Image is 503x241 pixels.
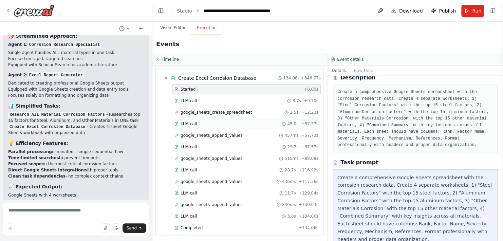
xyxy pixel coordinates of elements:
button: Execution [191,21,222,35]
span: + 117.36s [299,179,318,184]
span: 515ms [284,156,298,161]
span: 45.0s [287,121,298,127]
strong: 💡 Efficiency Features: [8,141,68,146]
strong: Agent 1: [8,42,101,47]
span: + 130.03s [299,202,318,207]
span: 457ms [284,133,298,138]
button: Show right sidebar [488,6,498,16]
button: Run [461,5,484,17]
span: 3.8s [287,214,296,219]
span: + 116.92s [299,167,318,173]
strong: 📊 Simplified Tasks: [8,103,61,109]
button: Improve this prompt [5,223,15,233]
span: + 134.06s [299,214,318,219]
li: - no complex context chains [8,173,144,179]
li: - Researches top 15 factors for Steel, Aluminum, and Other Materials in ONE task [8,111,144,124]
button: Hide left sidebar [156,6,166,16]
span: google_sheets_append_values [181,133,242,138]
span: Started [181,87,195,92]
span: 28.7s [285,167,296,173]
li: to prevent timeouts [8,155,144,161]
span: 134.06s [283,75,299,81]
li: - Creates 4-sheet Google Sheets workbook with organized data [8,124,144,136]
code: Corrosion Research Specialist [28,42,101,48]
h2: Events [156,39,179,49]
li: Focuses solely on formatting and organizing data [8,92,144,98]
span: Send [127,225,137,231]
strong: Agent 2: [8,73,84,77]
span: Download [399,7,423,14]
button: Upload files [101,223,110,233]
strong: Direct Google Sheets integration [8,168,84,172]
span: 840ms [282,202,296,207]
a: Studio [177,8,192,14]
span: + 346.77s [301,75,321,81]
span: LLM call [181,167,197,173]
li: Equipped with Scholar Search for academic literature [8,62,144,68]
nav: breadcrumb [177,7,280,14]
h3: Timeline [162,57,179,62]
span: Run [472,7,481,14]
span: Publish [439,7,456,14]
strong: 🎯 Streamlined Approach: [8,33,77,39]
li: Steel Corrosion Factors (Top 15) [8,198,144,204]
li: Google Sheets with 4 worksheets: [8,192,144,223]
span: + 0.00s [304,87,318,92]
button: Publish [428,5,459,17]
span: + 9.70s [304,98,318,104]
button: Details [328,66,350,75]
button: Raw Data [350,66,378,75]
h3: Task prompt [340,159,378,167]
li: Single agent handles ALL material types in one task [8,50,144,56]
span: LLM call [181,144,197,150]
span: google_sheets_append_values [181,179,242,184]
span: 8.7s [293,98,301,104]
strong: Time-limited searches [8,155,59,160]
span: google_sheets_append_values [181,202,242,207]
li: on the most critical corrosion factors [8,161,144,167]
span: + 12.23s [301,110,318,115]
span: Create Excel Corrosion Database [178,75,256,81]
button: Download [388,5,426,17]
li: with proper tools [8,167,144,173]
span: 436ms [282,179,296,184]
li: Focused on rapid, targeted searches [8,56,144,62]
button: Start a new chat [135,24,146,33]
strong: 📈 Expected Output: [8,184,62,189]
span: + 57.73s [301,133,318,138]
span: LLM call [181,214,197,219]
code: Create Excel Corrosion Database [8,124,87,130]
span: + 57.27s [301,121,318,127]
li: eliminated - simple sequential flow [8,149,144,155]
span: google_sheets_append_values [181,156,242,161]
span: 29.7s [287,144,298,150]
span: 2.5s [290,110,298,115]
span: ▼ [164,75,168,81]
button: Send [123,223,146,233]
span: LLM call [181,121,197,127]
span: LLM call [181,190,197,196]
span: 11.7s [285,190,296,196]
h3: Event details [337,57,364,62]
span: Completed [181,225,203,230]
pre: Create a comprehensive Google Sheets spreadsheet with the corrosion research data. Create 4 separ... [337,89,493,149]
img: Logo [14,4,54,17]
span: + 87.57s [301,144,318,150]
code: Research All Material Corrosion Factors [8,112,106,118]
strong: Focused scope [8,162,42,166]
strong: Parallel processing [8,149,52,154]
button: Switch to previous chat [116,24,133,33]
li: Dedicated to creating professional Google Sheets output [8,80,144,86]
span: google_sheets_create_spreadsheet [181,110,252,115]
li: Equipped with Google Sheets creation and data entry tools [8,86,144,92]
button: Click to speak your automation idea [112,223,121,233]
code: Excel Report Generator [28,72,84,78]
span: + 88.08s [301,156,318,161]
button: Visual Editor [155,21,191,35]
strong: Clean task dependencies [8,174,66,179]
h3: Description [340,74,375,82]
span: LLM call [181,98,197,104]
span: + 129.04s [299,190,318,196]
span: + 134.06s [299,225,318,230]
